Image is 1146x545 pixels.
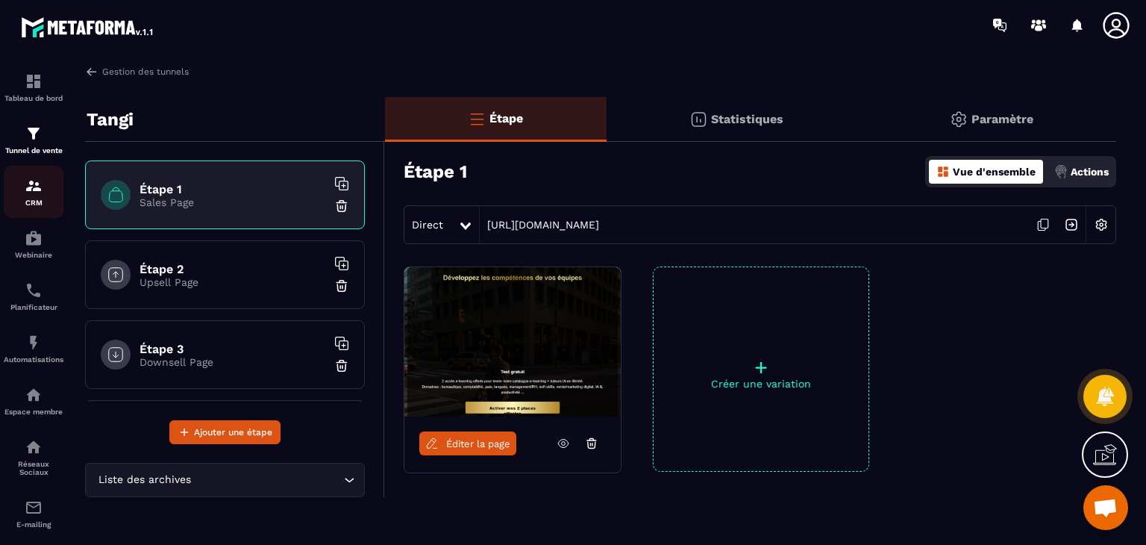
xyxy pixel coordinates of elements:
[4,408,63,416] p: Espace membre
[1087,211,1115,239] img: setting-w.858f3a88.svg
[654,357,868,378] p: +
[419,432,516,455] a: Éditer la page
[4,61,63,113] a: formationformationTableau de bord
[1083,485,1128,530] a: Ouvrir le chat
[4,94,63,102] p: Tableau de bord
[4,355,63,364] p: Automatisations
[446,438,510,449] span: Éditer la page
[140,196,326,208] p: Sales Page
[953,166,1036,178] p: Vue d'ensemble
[971,112,1033,126] p: Paramètre
[4,270,63,323] a: schedulerschedulerPlanificateur
[140,356,326,368] p: Downsell Page
[404,267,621,417] img: image
[4,218,63,270] a: automationsautomationsWebinaire
[4,520,63,529] p: E-mailing
[412,219,443,231] span: Direct
[936,165,950,178] img: dashboard-orange.40269519.svg
[140,276,326,288] p: Upsell Page
[4,488,63,540] a: emailemailE-mailing
[4,375,63,427] a: automationsautomationsEspace membre
[140,262,326,276] h6: Étape 2
[25,281,43,299] img: scheduler
[25,177,43,195] img: formation
[85,65,98,78] img: arrow
[480,219,599,231] a: [URL][DOMAIN_NAME]
[4,460,63,476] p: Réseaux Sociaux
[87,105,134,134] p: Tangi
[689,110,707,128] img: stats.20deebd0.svg
[468,110,486,128] img: bars-o.4a397970.svg
[85,65,189,78] a: Gestion des tunnels
[169,420,281,444] button: Ajouter une étape
[334,278,349,293] img: trash
[25,438,43,456] img: social-network
[25,229,43,247] img: automations
[21,13,155,40] img: logo
[4,113,63,166] a: formationformationTunnel de vente
[25,72,43,90] img: formation
[4,427,63,488] a: social-networksocial-networkRéseaux Sociaux
[334,199,349,214] img: trash
[25,334,43,352] img: automations
[4,251,63,259] p: Webinaire
[1071,166,1109,178] p: Actions
[711,112,783,126] p: Statistiques
[25,125,43,143] img: formation
[489,111,523,125] p: Étape
[654,378,868,390] p: Créer une variation
[194,425,272,440] span: Ajouter une étape
[4,323,63,375] a: automationsautomationsAutomatisations
[404,161,467,182] h3: Étape 1
[1057,211,1086,239] img: arrow-next.bcc2205e.svg
[194,472,340,488] input: Search for option
[25,386,43,404] img: automations
[950,110,968,128] img: setting-gr.5f69749f.svg
[4,146,63,155] p: Tunnel de vente
[4,166,63,218] a: formationformationCRM
[4,303,63,311] p: Planificateur
[85,463,365,497] div: Search for option
[140,342,326,356] h6: Étape 3
[140,182,326,196] h6: Étape 1
[1054,165,1068,178] img: actions.d6e523a2.png
[334,358,349,373] img: trash
[4,199,63,207] p: CRM
[95,472,194,488] span: Liste des archives
[25,499,43,517] img: email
